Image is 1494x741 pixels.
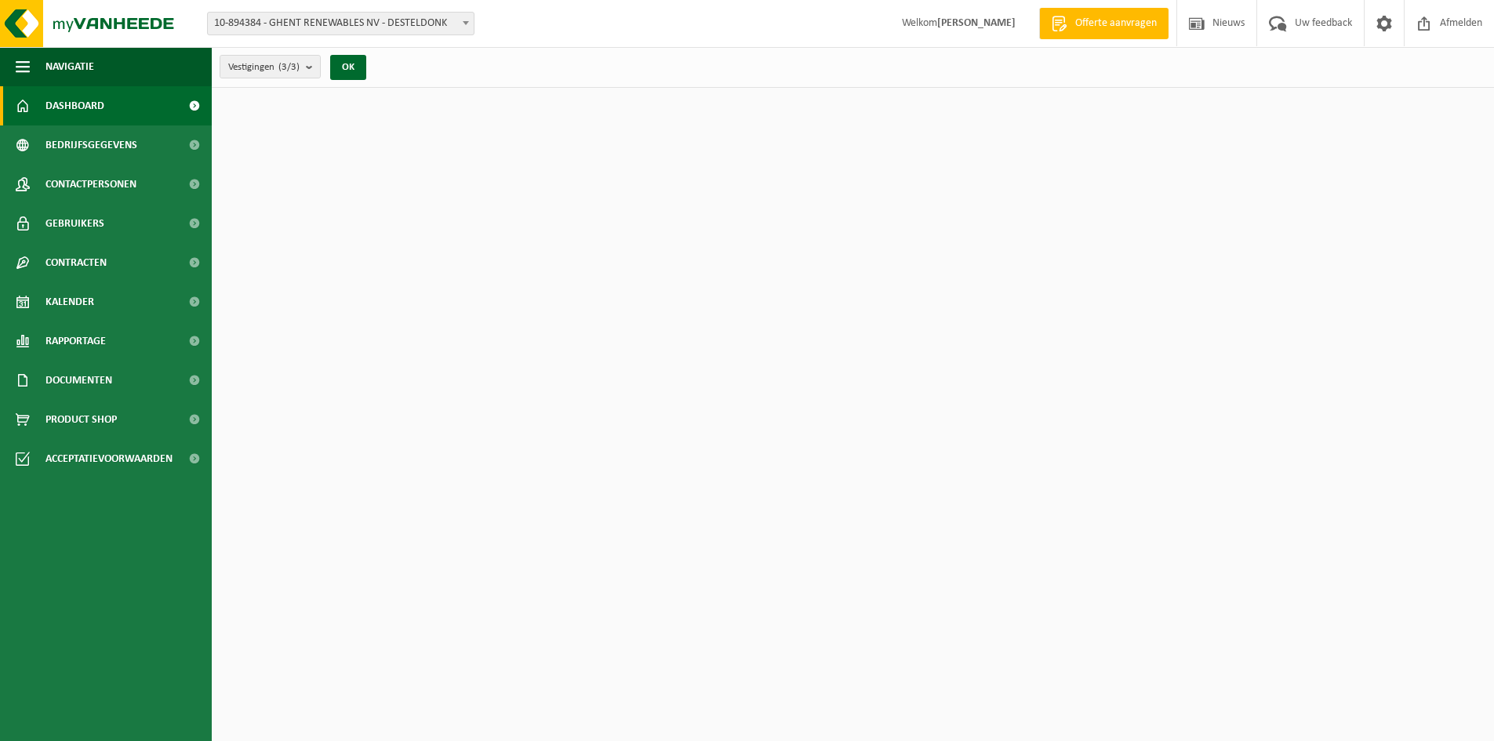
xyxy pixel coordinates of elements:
span: Vestigingen [228,56,300,79]
span: 10-894384 - GHENT RENEWABLES NV - DESTELDONK [208,13,474,35]
strong: [PERSON_NAME] [937,17,1016,29]
span: Documenten [45,361,112,400]
span: 10-894384 - GHENT RENEWABLES NV - DESTELDONK [207,12,474,35]
span: Gebruikers [45,204,104,243]
span: Navigatie [45,47,94,86]
span: Rapportage [45,321,106,361]
span: Acceptatievoorwaarden [45,439,173,478]
count: (3/3) [278,62,300,72]
span: Contactpersonen [45,165,136,204]
span: Product Shop [45,400,117,439]
span: Kalender [45,282,94,321]
span: Offerte aanvragen [1071,16,1161,31]
button: Vestigingen(3/3) [220,55,321,78]
button: OK [330,55,366,80]
a: Offerte aanvragen [1039,8,1169,39]
span: Contracten [45,243,107,282]
span: Dashboard [45,86,104,125]
span: Bedrijfsgegevens [45,125,137,165]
